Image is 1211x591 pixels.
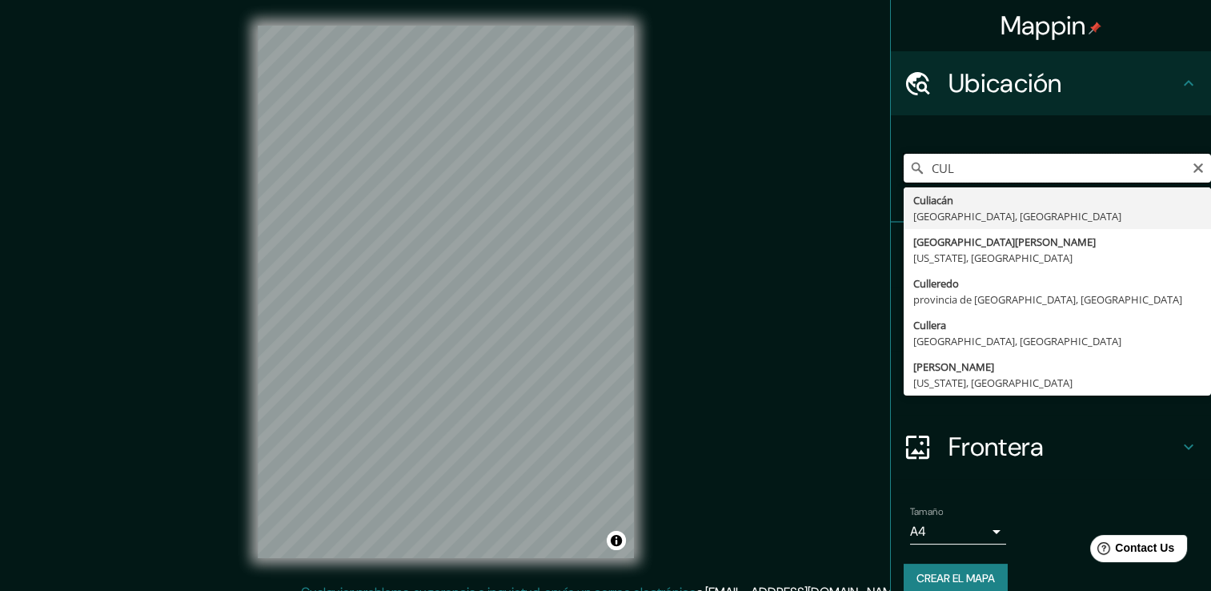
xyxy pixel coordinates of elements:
[891,51,1211,115] div: Ubicación
[258,26,634,558] canvas: Mapa
[607,531,626,550] button: Alternar atribución
[1089,22,1101,34] img: pin-icon.png
[913,275,1201,291] div: Culleredo
[891,223,1211,287] div: Pines
[910,519,1006,545] div: A4
[948,431,1179,463] h4: Frontera
[913,192,1201,208] div: Culiacán
[910,505,943,519] label: Tamaño
[891,415,1211,479] div: Frontera
[913,208,1201,224] div: [GEOGRAPHIC_DATA], [GEOGRAPHIC_DATA]
[916,569,995,589] font: Crear el mapa
[913,359,1201,375] div: [PERSON_NAME]
[1000,9,1086,42] font: Mappin
[913,291,1201,308] div: provincia de [GEOGRAPHIC_DATA], [GEOGRAPHIC_DATA]
[913,375,1201,391] div: [US_STATE], [GEOGRAPHIC_DATA]
[948,67,1179,99] h4: Ubicación
[913,333,1201,349] div: [GEOGRAPHIC_DATA], [GEOGRAPHIC_DATA]
[913,250,1201,266] div: [US_STATE], [GEOGRAPHIC_DATA]
[913,317,1201,333] div: Cullera
[1192,159,1205,175] button: Claro
[891,351,1211,415] div: Diseño
[948,367,1179,399] h4: Diseño
[913,234,1201,250] div: [GEOGRAPHIC_DATA][PERSON_NAME]
[1069,529,1193,573] iframe: Help widget launcher
[904,154,1211,183] input: Elige tu ciudad o área
[891,287,1211,351] div: Estilo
